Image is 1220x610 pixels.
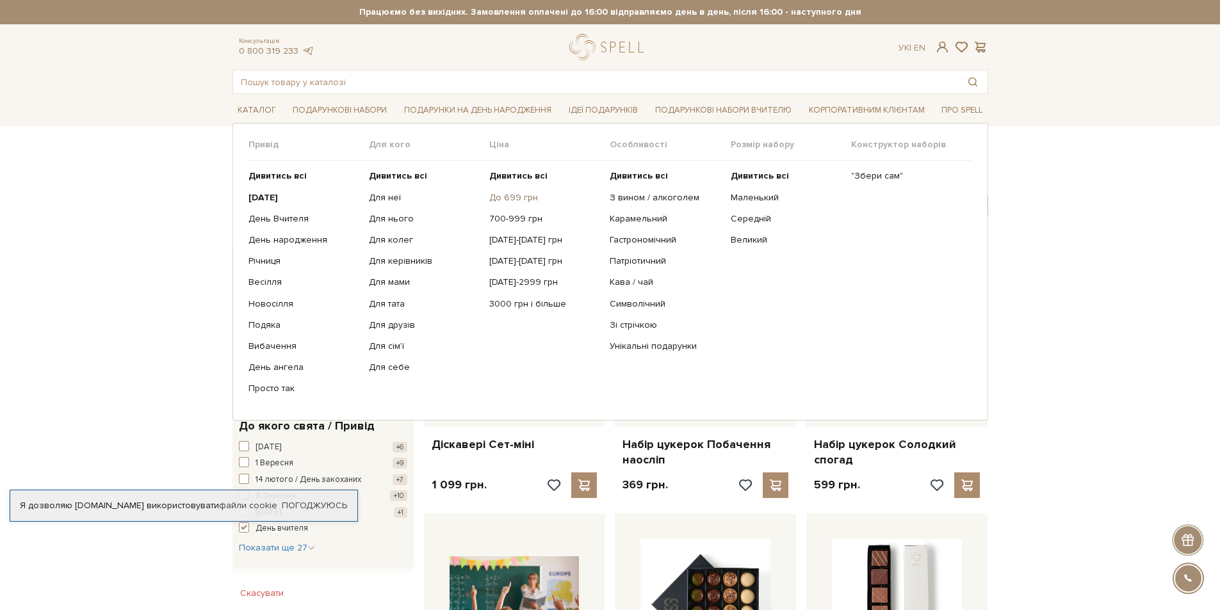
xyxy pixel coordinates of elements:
a: Корпоративним клієнтам [804,100,930,120]
a: Маленький [731,192,842,204]
a: Для неї [369,192,480,204]
button: 14 лютого / День закоханих +7 [239,474,407,486]
b: Дивитись всі [369,170,427,181]
b: Дивитись всі [731,170,789,181]
span: Консультація: [239,37,314,45]
a: Символічний [610,298,720,310]
a: Вибачення [248,341,359,352]
a: Дивитись всі [610,170,720,182]
a: Подяка [248,319,359,331]
a: Новосілля [248,298,359,310]
a: 700-999 грн [489,213,600,225]
span: Конструктор наборів [851,139,972,150]
a: Кава / чай [610,277,720,288]
a: З вином / алкоголем [610,192,720,204]
a: Річниця [248,255,359,267]
button: [DATE] +6 [239,441,407,454]
p: 1 099 грн. [432,478,487,492]
a: Для керівників [369,255,480,267]
a: День народження [248,234,359,246]
a: Патріотичний [610,255,720,267]
a: Для себе [369,362,480,373]
span: +9 [393,458,407,469]
span: Колекція [239,574,289,591]
a: Каталог [232,100,281,120]
button: День вчителя [239,522,407,535]
b: Дивитись всі [610,170,668,181]
a: logo [569,34,649,60]
a: [DATE]-2999 грн [489,277,600,288]
a: До 699 грн [489,192,600,204]
span: +1 [394,507,407,518]
b: [DATE] [248,192,278,203]
span: +10 [390,490,407,501]
a: Подарункові набори Вчителю [650,99,797,121]
a: Дивитись всі [731,170,842,182]
a: Для тата [369,298,480,310]
a: telegram [302,45,314,56]
a: [DATE]-[DATE] грн [489,255,600,267]
span: Розмір набору [731,139,851,150]
a: Подарункові набори [288,100,392,120]
span: Ціна [489,139,610,150]
span: 14 лютого / День закоханих [256,474,361,486]
a: Для нього [369,213,480,225]
div: Ук [899,42,925,54]
span: Привід [248,139,369,150]
strong: Працюємо без вихідних. Замовлення оплачені до 16:00 відправляємо день в день, після 16:00 - насту... [232,6,988,18]
button: Пошук товару у каталозі [958,70,988,93]
a: 3000 грн і більше [489,298,600,310]
a: Набір цукерок Побачення наосліп [622,437,788,467]
a: Просто так [248,383,359,394]
p: 369 грн. [622,478,668,492]
a: Дивитись всі [489,170,600,182]
a: [DATE]-[DATE] грн [489,234,600,246]
span: Показати ще 27 [239,542,315,553]
a: "Збери сам" [851,170,962,182]
div: Каталог [232,123,988,420]
a: Зі стрічкою [610,319,720,331]
a: Середній [731,213,842,225]
a: Весілля [248,277,359,288]
span: | [909,42,911,53]
div: Я дозволяю [DOMAIN_NAME] використовувати [10,500,357,511]
a: [DATE] [248,192,359,204]
span: Особливості [610,139,730,150]
span: До якого свята / Привід [239,417,375,435]
a: файли cookie [219,500,277,511]
a: Набір цукерок Солодкий спогад [814,437,980,467]
span: День вчителя [256,522,308,535]
a: Великий [731,234,842,246]
a: Унікальні подарунки [610,341,720,352]
a: En [914,42,925,53]
a: Гастрономічний [610,234,720,246]
b: Дивитись всі [248,170,307,181]
a: Діскавері Сет-міні [432,437,598,452]
a: Для сім'ї [369,341,480,352]
span: Для кого [369,139,489,150]
b: Дивитись всі [489,170,548,181]
a: Ідеї подарунків [564,100,643,120]
a: Карамельний [610,213,720,225]
span: 1 Вересня [256,457,293,470]
a: Подарунки на День народження [399,100,557,120]
span: +6 [393,442,407,453]
a: День Вчителя [248,213,359,225]
p: 599 грн. [814,478,860,492]
a: Про Spell [936,100,988,120]
a: Для колег [369,234,480,246]
a: Дивитись всі [369,170,480,182]
a: 0 800 319 233 [239,45,298,56]
button: Показати ще 27 [239,542,315,554]
a: Для друзів [369,319,480,331]
button: Скасувати [232,583,291,604]
a: Дивитись всі [248,170,359,182]
a: Для мами [369,277,480,288]
button: 1 Вересня +9 [239,457,407,470]
a: День ангела [248,362,359,373]
input: Пошук товару у каталозі [233,70,958,93]
span: [DATE] [256,441,281,454]
a: Погоджуюсь [282,500,347,511]
span: +7 [393,474,407,485]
